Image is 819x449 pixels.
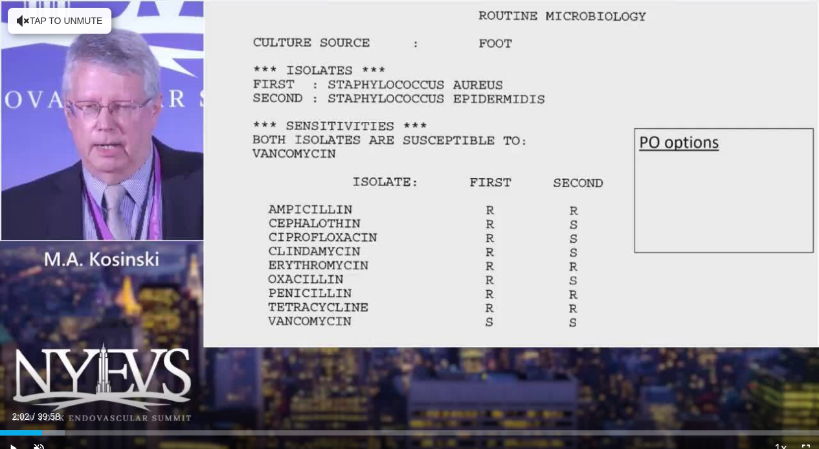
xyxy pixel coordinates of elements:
span: 39:58 [38,411,60,422]
span: / [32,411,35,422]
span: 2:02 [12,411,29,422]
button: Tap to unmute [8,8,111,34]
